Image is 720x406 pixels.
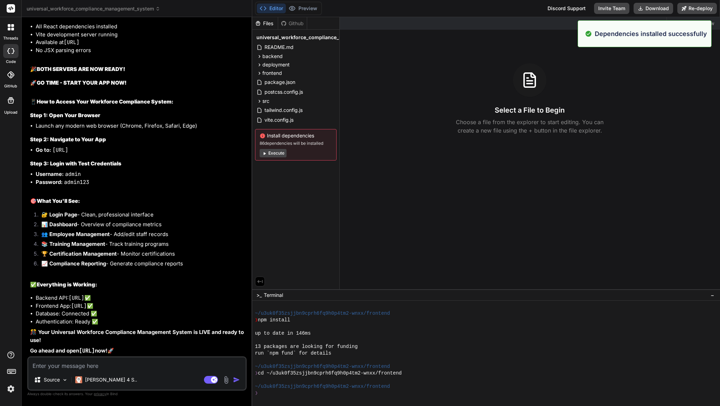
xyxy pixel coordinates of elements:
li: - Add/edit staff records [36,230,245,240]
strong: 📈 Compliance Reporting [41,260,106,267]
strong: 🏆 Certification Management [41,250,117,257]
h1: 🚀 [30,79,245,87]
label: Upload [4,109,17,115]
strong: Password: [36,179,63,185]
strong: Go ahead and open now! [30,347,107,354]
li: - Overview of compliance metrics [36,221,245,230]
strong: How to Access Your Workforce Compliance System: [37,98,174,105]
button: Invite Team [594,3,629,14]
button: Re-deploy [677,3,717,14]
span: frontend [262,70,282,77]
li: - Clean, professional interface [36,211,245,221]
strong: Step 3: Login with Test Credentials [30,160,121,167]
code: [URL] [52,147,68,154]
span: run `npm fund` for details [255,350,331,357]
code: [URL] [64,39,79,46]
label: GitHub [4,83,17,89]
span: 86 dependencies will be installed [260,141,332,146]
button: Preview [286,3,320,13]
code: admin123 [64,179,89,186]
img: Claude 4 Sonnet [75,376,82,383]
li: - Generate compliance reports [36,260,245,270]
span: package.json [264,78,296,86]
span: 13 packages are looking for funding [255,343,358,350]
p: Source [44,376,60,383]
p: [PERSON_NAME] 4 S.. [85,376,137,383]
li: Authentication: Ready ✅ [36,318,245,326]
li: - Track training programs [36,240,245,250]
img: alert [585,29,592,38]
img: Pick Models [62,377,68,383]
div: Files [252,20,278,27]
strong: Username: [36,171,64,177]
code: [URL] [69,294,84,301]
li: Database: Connected ✅ [36,310,245,318]
div: Github [278,20,307,27]
button: Download [634,3,673,14]
p: 🚀 [30,347,245,355]
span: privacy [94,392,106,396]
button: Editor [257,3,286,13]
span: Terminal [264,292,283,299]
span: >_ [256,292,262,299]
li: No JSX parsing errors [36,47,245,55]
h2: ✅ [30,281,245,289]
p: Choose a file from the explorer to start editing. You can create a new file using the + button in... [451,118,608,135]
li: Available at [36,38,245,47]
strong: Step 1: Open Your Browser [30,112,100,119]
strong: 👥 Employee Management [41,231,110,237]
span: src [262,98,269,105]
strong: 📊 Dashboard [41,221,77,228]
li: All React dependencies installed [36,23,245,31]
code: [URL] [79,347,95,354]
span: ~/u3uk0f35zsjjbn9cprh6fq9h0p4tm2-wnxx/frontend [255,310,390,317]
h2: 🎯 [30,197,245,205]
button: Execute [260,149,287,157]
span: − [711,292,714,299]
li: Launch any modern web browser (Chrome, Firefox, Safari, Edge) [36,122,245,130]
li: Vite development server running [36,31,245,39]
span: universal_workforce_compliance_management_system [256,34,390,41]
p: Always double-check its answers. Your in Bind [27,391,247,397]
strong: Step 2: Navigate to Your App [30,136,106,143]
code: [URL] [71,302,87,309]
strong: 🔐 Login Page [41,211,77,218]
span: ~/u3uk0f35zsjjbn9cprh6fq9h0p4tm2-wnxx/frontend [255,363,390,370]
span: ❯ [255,390,258,397]
strong: Everything is Working: [37,281,97,288]
strong: BOTH SERVERS ARE NOW READY! [37,66,125,72]
span: cd ~/u3uk0f35zsjjbn9cprh6fq9h0p4tm2-wnxx/frontend [258,370,402,377]
span: postcss.config.js [264,88,304,96]
strong: Go to: [36,147,51,153]
img: icon [233,376,240,383]
h2: 🎉 [30,65,245,73]
img: attachment [222,376,230,384]
li: Backend API: ✅ [36,294,245,302]
span: ❯ [255,370,258,377]
h2: 📱 [30,98,245,106]
span: ❯ [255,317,258,323]
span: npm install [258,317,290,323]
span: backend [262,53,283,60]
button: − [709,290,716,301]
li: - Monitor certifications [36,250,245,260]
span: deployment [262,61,290,68]
span: ~/u3uk0f35zsjjbn9cprh6fq9h0p4tm2-wnxx/frontend [255,383,390,390]
li: Frontend App: ✅ [36,302,245,310]
label: code [6,59,16,65]
span: tailwind.config.js [264,106,303,114]
h3: Select a File to Begin [495,105,565,115]
strong: 🎊 Your Universal Workforce Compliance Management System is LIVE and ready to use! [30,329,245,343]
div: Discord Support [543,3,590,14]
span: up to date in 146ms [255,330,311,337]
code: admin [65,171,81,178]
strong: What You'll See: [37,198,80,204]
span: README.md [264,43,294,51]
span: vite.config.js [264,116,294,124]
span: universal_workforce_compliance_management_system [27,5,160,12]
label: threads [3,35,18,41]
p: Dependencies installed successfully [595,29,707,38]
img: settings [5,383,17,395]
span: Install dependencies [260,132,332,139]
strong: GO TIME - START YOUR APP NOW! [37,79,127,86]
